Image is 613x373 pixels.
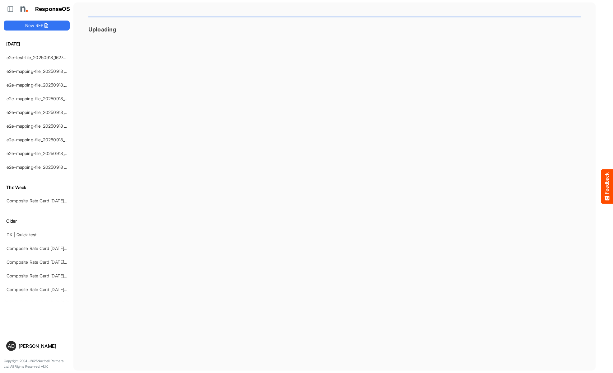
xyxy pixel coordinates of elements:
h6: Older [4,218,70,224]
a: Composite Rate Card [DATE]_smaller [7,246,80,251]
a: e2e-mapping-file_20250918_162533 [7,68,78,74]
h3: Uploading [88,26,581,33]
img: Northell [17,3,30,15]
a: e2e-mapping-file_20250918_155226 [7,82,78,87]
a: e2e-mapping-file_20250918_153815 [7,151,77,156]
a: e2e-mapping-file_20250918_145238 [7,164,79,170]
h6: [DATE] [4,40,70,47]
a: e2e-mapping-file_20250918_153934 [7,137,79,142]
a: Composite Rate Card [DATE] mapping test_deleted [7,273,108,278]
a: e2e-mapping-file_20250918_155033 [7,96,79,101]
p: Copyright 2004 - 2025 Northell Partners Ltd. All Rights Reserved. v 1.1.0 [4,358,70,369]
h1: ResponseOS [35,6,70,12]
a: Composite Rate Card [DATE] mapping test_deleted [7,259,108,265]
button: New RFP [4,21,70,31]
h6: This Week [4,184,70,191]
span: AD [8,343,15,348]
a: e2e-test-file_20250918_162734 [7,55,69,60]
a: Composite Rate Card [DATE] mapping test_deleted [7,198,108,203]
a: Composite Rate Card [DATE] mapping test_deleted [7,287,108,292]
a: e2e-mapping-file_20250918_154753 [7,123,78,129]
div: [PERSON_NAME] [19,344,67,348]
button: Feedback [601,169,613,204]
a: DK | Quick test [7,232,36,237]
a: e2e-mapping-file_20250918_154853 [7,110,79,115]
